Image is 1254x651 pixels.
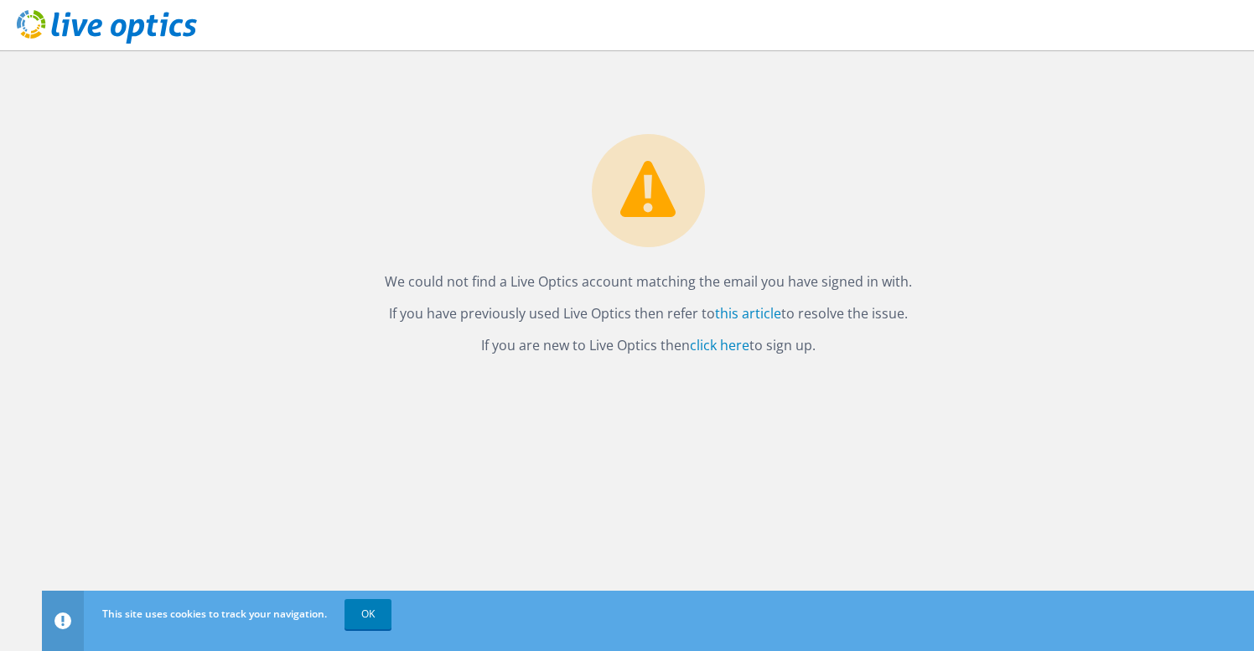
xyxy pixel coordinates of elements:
a: OK [345,599,391,629]
p: If you have previously used Live Optics then refer to to resolve the issue. [59,302,1237,325]
a: click here [690,336,749,354]
span: This site uses cookies to track your navigation. [102,607,327,621]
p: We could not find a Live Optics account matching the email you have signed in with. [59,270,1237,293]
a: this article [715,304,781,323]
p: If you are new to Live Optics then to sign up. [59,333,1237,357]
